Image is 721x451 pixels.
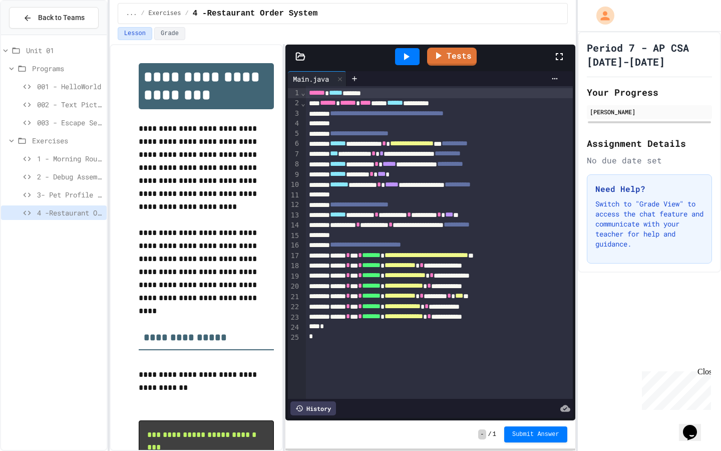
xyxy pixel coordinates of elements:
div: 19 [288,272,300,282]
h3: Need Help? [595,183,703,195]
div: 11 [288,190,300,200]
span: ... [126,10,137,18]
div: 18 [288,261,300,271]
div: My Account [586,4,617,27]
div: 5 [288,129,300,139]
div: Main.java [288,71,346,86]
div: Chat with us now!Close [4,4,69,64]
div: 25 [288,333,300,343]
div: 12 [288,200,300,210]
span: 4 -Restaurant Order System [193,8,318,20]
div: 16 [288,241,300,251]
div: 22 [288,302,300,312]
span: / [185,10,188,18]
h1: Period 7 - AP CSA [DATE]-[DATE] [587,41,712,69]
span: 2 - Debug Assembly [37,171,103,182]
div: 23 [288,313,300,323]
div: [PERSON_NAME] [590,107,709,116]
div: History [290,401,336,415]
button: Submit Answer [504,426,567,442]
div: 14 [288,220,300,231]
div: Main.java [288,74,334,84]
div: 4 [288,119,300,129]
span: Unit 01 [26,45,103,56]
span: 3- Pet Profile Fix [37,189,103,200]
div: 3 [288,109,300,119]
span: - [478,429,486,439]
span: Back to Teams [38,13,85,23]
iframe: chat widget [679,411,711,441]
span: / [488,430,492,438]
span: / [141,10,144,18]
div: 20 [288,282,300,292]
div: 15 [288,231,300,241]
div: 6 [288,139,300,149]
button: Lesson [118,27,152,40]
span: 003 - Escape Sequences [37,117,103,128]
iframe: chat widget [638,367,711,410]
div: 7 [288,149,300,159]
div: 24 [288,323,300,333]
span: Exercises [149,10,181,18]
div: 10 [288,180,300,190]
div: 9 [288,170,300,180]
span: Fold line [300,99,305,107]
a: Tests [427,48,477,66]
span: 1 - Morning Routine Fix [37,153,103,164]
span: Fold line [300,89,305,97]
div: 13 [288,210,300,220]
span: 002 - Text Picture [37,99,103,110]
h2: Assignment Details [587,136,712,150]
div: 17 [288,251,300,261]
div: 21 [288,292,300,302]
button: Grade [154,27,185,40]
span: 001 - HelloWorld [37,81,103,92]
span: 1 [493,430,496,438]
button: Back to Teams [9,7,99,29]
span: 4 -Restaurant Order System [37,207,103,218]
div: 2 [288,98,300,108]
p: Switch to "Grade View" to access the chat feature and communicate with your teacher for help and ... [595,199,703,249]
div: No due date set [587,154,712,166]
div: 1 [288,88,300,98]
span: Submit Answer [512,430,559,438]
span: Exercises [32,135,103,146]
div: 8 [288,159,300,169]
span: Programs [32,63,103,74]
h2: Your Progress [587,85,712,99]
